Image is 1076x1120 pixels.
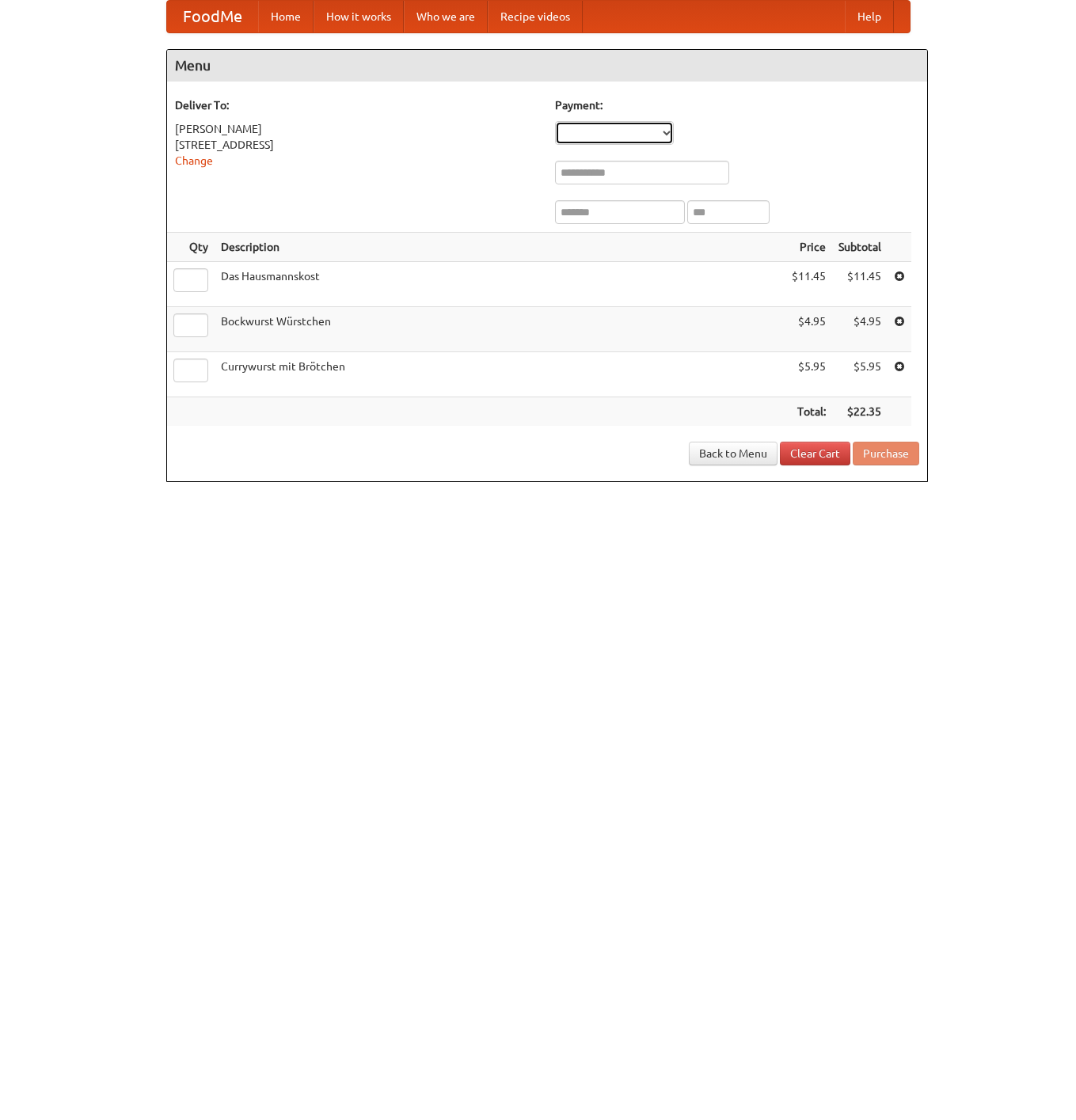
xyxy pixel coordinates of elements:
[832,397,888,427] th: $22.35
[689,442,778,465] a: Back to Menu
[175,97,539,113] h5: Deliver To:
[215,233,785,262] th: Description
[215,262,785,307] td: Das Hausmannskost
[832,307,888,352] td: $4.95
[258,1,314,32] a: Home
[175,137,539,153] div: [STREET_ADDRESS]
[488,1,583,32] a: Recipe videos
[175,121,539,137] div: [PERSON_NAME]
[845,1,894,32] a: Help
[780,442,850,465] a: Clear Cart
[314,1,404,32] a: How it works
[832,352,888,397] td: $5.95
[785,233,832,262] th: Price
[555,97,919,113] h5: Payment:
[785,397,832,427] th: Total:
[785,352,832,397] td: $5.95
[175,154,213,167] a: Change
[785,307,832,352] td: $4.95
[832,262,888,307] td: $11.45
[853,442,919,465] button: Purchase
[785,262,832,307] td: $11.45
[167,233,215,262] th: Qty
[404,1,488,32] a: Who we are
[167,1,258,32] a: FoodMe
[215,352,785,397] td: Currywurst mit Brötchen
[167,50,927,82] h4: Menu
[832,233,888,262] th: Subtotal
[215,307,785,352] td: Bockwurst Würstchen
